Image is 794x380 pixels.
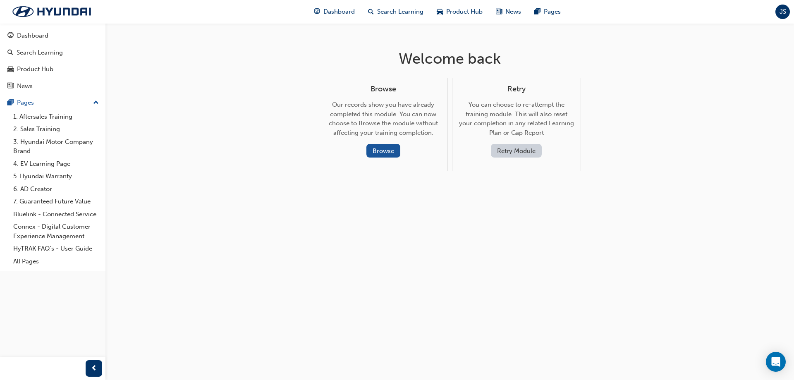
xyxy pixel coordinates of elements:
[10,255,102,268] a: All Pages
[544,7,561,17] span: Pages
[10,170,102,183] a: 5. Hyundai Warranty
[17,31,48,41] div: Dashboard
[93,98,99,108] span: up-icon
[7,66,14,73] span: car-icon
[314,7,320,17] span: guage-icon
[17,65,53,74] div: Product Hub
[10,158,102,170] a: 4. EV Learning Page
[7,99,14,107] span: pages-icon
[17,48,63,57] div: Search Learning
[446,7,483,17] span: Product Hub
[4,3,99,20] img: Trak
[534,7,540,17] span: pages-icon
[489,3,528,20] a: news-iconNews
[3,95,102,110] button: Pages
[3,28,102,43] a: Dashboard
[17,81,33,91] div: News
[10,110,102,123] a: 1. Aftersales Training
[91,363,97,374] span: prev-icon
[528,3,567,20] a: pages-iconPages
[10,183,102,196] a: 6. AD Creator
[10,220,102,242] a: Connex - Digital Customer Experience Management
[10,242,102,255] a: HyTRAK FAQ's - User Guide
[323,7,355,17] span: Dashboard
[326,85,441,94] h4: Browse
[437,7,443,17] span: car-icon
[491,144,542,158] button: Retry Module
[505,7,521,17] span: News
[366,144,400,158] button: Browse
[307,3,361,20] a: guage-iconDashboard
[10,123,102,136] a: 2. Sales Training
[10,208,102,221] a: Bluelink - Connected Service
[3,79,102,94] a: News
[3,26,102,95] button: DashboardSearch LearningProduct HubNews
[3,62,102,77] a: Product Hub
[775,5,790,19] button: JS
[7,32,14,40] span: guage-icon
[766,352,786,372] div: Open Intercom Messenger
[780,7,786,17] span: JS
[459,85,574,94] h4: Retry
[459,85,574,158] div: You can choose to re-attempt the training module. This will also reset your completion in any rel...
[10,136,102,158] a: 3. Hyundai Motor Company Brand
[10,195,102,208] a: 7. Guaranteed Future Value
[361,3,430,20] a: search-iconSearch Learning
[17,98,34,108] div: Pages
[326,85,441,158] div: Our records show you have already completed this module. You can now choose to Browse the module ...
[377,7,423,17] span: Search Learning
[7,49,13,57] span: search-icon
[430,3,489,20] a: car-iconProduct Hub
[7,83,14,90] span: news-icon
[319,50,581,68] h1: Welcome back
[3,45,102,60] a: Search Learning
[496,7,502,17] span: news-icon
[368,7,374,17] span: search-icon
